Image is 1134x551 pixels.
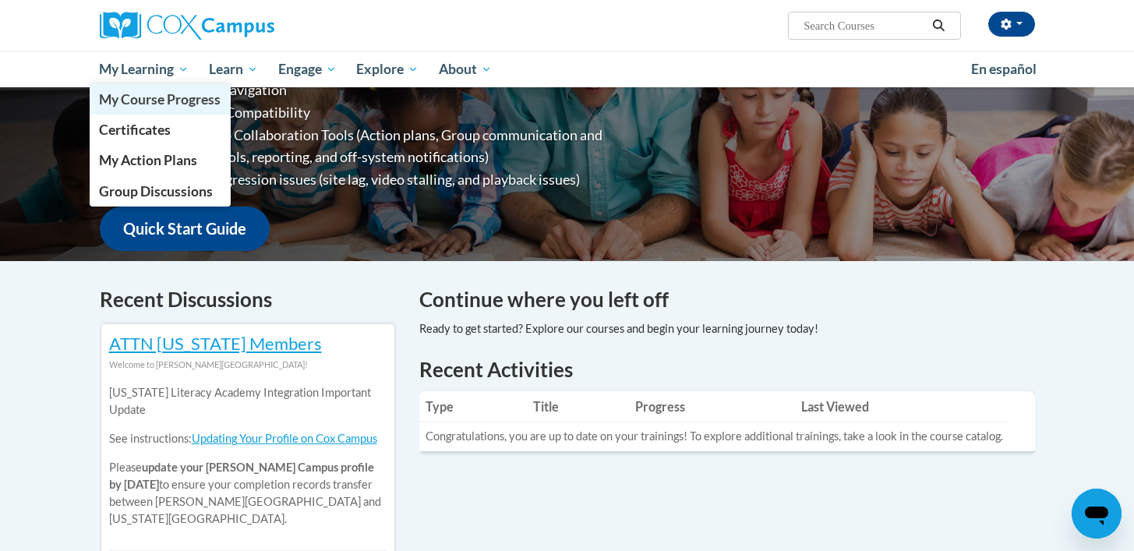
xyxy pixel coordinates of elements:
button: Account Settings [988,12,1035,37]
a: Quick Start Guide [100,207,270,251]
li: Enhanced Group Collaboration Tools (Action plans, Group communication and collaboration tools, re... [131,124,665,169]
b: update your [PERSON_NAME] Campus profile by [DATE] [109,461,374,491]
a: ATTN [US_STATE] Members [109,333,322,354]
li: Greater Device Compatibility [131,101,665,124]
span: About [439,60,492,79]
a: My Learning [90,51,200,87]
a: Updating Your Profile on Cox Campus [192,432,377,445]
span: Explore [356,60,419,79]
li: Diminished progression issues (site lag, video stalling, and playback issues) [131,168,665,191]
span: En español [971,61,1037,77]
a: Certificates [90,115,231,145]
h4: Recent Discussions [100,284,396,315]
a: En español [961,53,1047,86]
a: My Course Progress [90,84,231,115]
th: Type [419,391,528,422]
span: My Course Progress [99,91,221,108]
a: Engage [268,51,347,87]
a: Explore [346,51,429,87]
span: Group Discussions [99,183,213,200]
th: Title [527,391,629,422]
span: Engage [278,60,337,79]
h1: Recent Activities [419,355,1035,383]
span: Certificates [99,122,171,138]
img: Cox Campus [100,12,274,40]
button: Search [927,16,950,35]
a: Learn [199,51,268,87]
p: [US_STATE] Literacy Academy Integration Important Update [109,384,387,419]
th: Last Viewed [795,391,1009,422]
h4: Continue where you left off [419,284,1035,315]
span: My Action Plans [99,152,197,168]
a: Cox Campus [100,12,396,40]
div: Main menu [76,51,1058,87]
a: My Action Plans [90,145,231,175]
td: Congratulations, you are up to date on your trainings! To explore additional trainings, take a lo... [419,422,1009,451]
a: Group Discussions [90,176,231,207]
span: Learn [209,60,258,79]
div: Welcome to [PERSON_NAME][GEOGRAPHIC_DATA]! [109,356,387,373]
div: Please to ensure your completion records transfer between [PERSON_NAME][GEOGRAPHIC_DATA] and [US_... [109,373,387,539]
input: Search Courses [802,16,927,35]
th: Progress [629,391,795,422]
a: About [429,51,502,87]
iframe: Button to launch messaging window [1072,489,1122,539]
li: Improved Site Navigation [131,79,665,101]
span: My Learning [99,60,189,79]
p: See instructions: [109,430,387,447]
